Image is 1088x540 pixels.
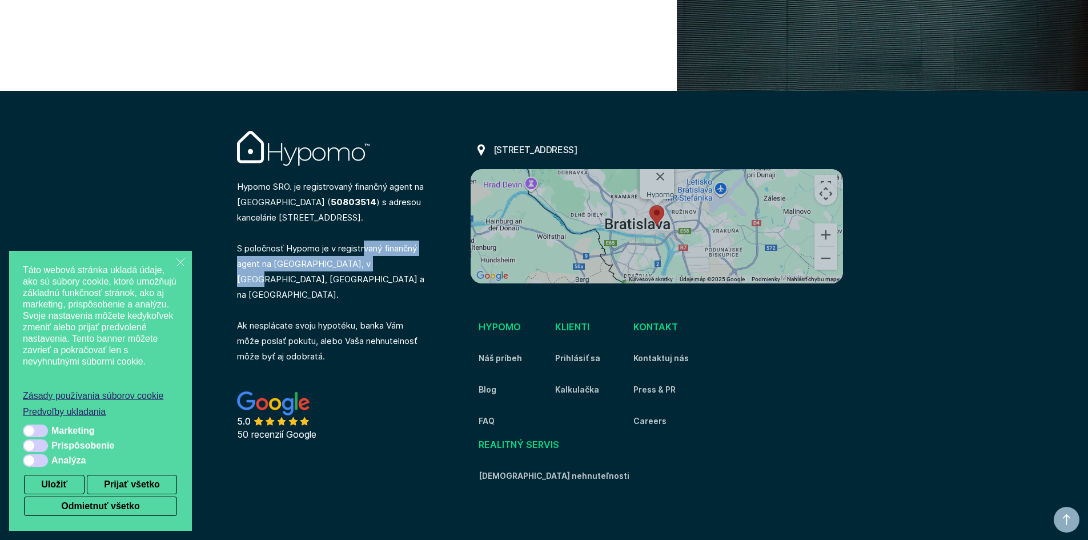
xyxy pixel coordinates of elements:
[814,247,837,270] button: Vzdialiť
[51,440,114,451] span: Prispôsobenie
[814,223,837,246] button: Priblížiť
[680,276,745,282] span: Údaje máp ©2025 Google
[51,425,95,437] span: Marketing
[752,276,780,282] a: Podmienky
[555,383,599,397] a: Kalkulačka
[633,414,667,428] a: Careers
[237,427,316,442] div: 50 recenzií Google
[649,205,664,226] div: Map pin showing location of Hypomo
[479,319,521,343] div: HYPOMO
[814,182,837,205] button: Ovládať kameru na mape
[479,414,495,428] a: FAQ
[23,390,178,402] a: Zásady používania súborov cookie
[479,383,496,397] a: Blog
[479,351,522,365] a: Náš príbeh
[24,497,177,516] button: Odmietnuť všetko
[633,351,689,365] a: Kontaktuj nás
[23,406,178,418] a: Predvoľby ukladania
[331,197,376,207] strong: 50803514
[647,163,674,190] button: Zavrieť
[237,370,338,464] a: 50 recenzií Google
[23,265,178,381] span: Táto webová stránka ukladá údaje, ako sú súbory cookie, ktoré umožňujú základnú funkčnosť stránok...
[814,175,837,198] button: Prepnúť zobrazenie na celú obrazovku
[51,455,86,466] span: Analýza
[493,143,578,156] h6: [STREET_ADDRESS]
[555,319,589,343] div: Klienti
[555,351,600,365] a: Prihlásiť sa
[24,475,85,494] button: Uložiť
[633,383,676,397] a: Press & PR
[633,319,678,343] div: Kontakt
[87,475,177,494] button: Prijať všetko
[473,269,511,283] img: Google
[787,276,840,282] a: Nahlásiť chybu mapy
[479,469,629,483] a: [DEMOGRAPHIC_DATA] nehnuteľnosti
[237,174,427,364] p: Hypomo SRO. je registrovaný finančný agent na [GEOGRAPHIC_DATA] ( ) s adresou kancelárie [STREET_...
[647,190,674,199] div: Hypomo
[473,269,511,283] a: Otvoriť túto oblasť v Mapách Google (otvorí nové okno)
[479,437,559,461] div: Realitný servis
[629,275,673,283] button: Klávesové skratky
